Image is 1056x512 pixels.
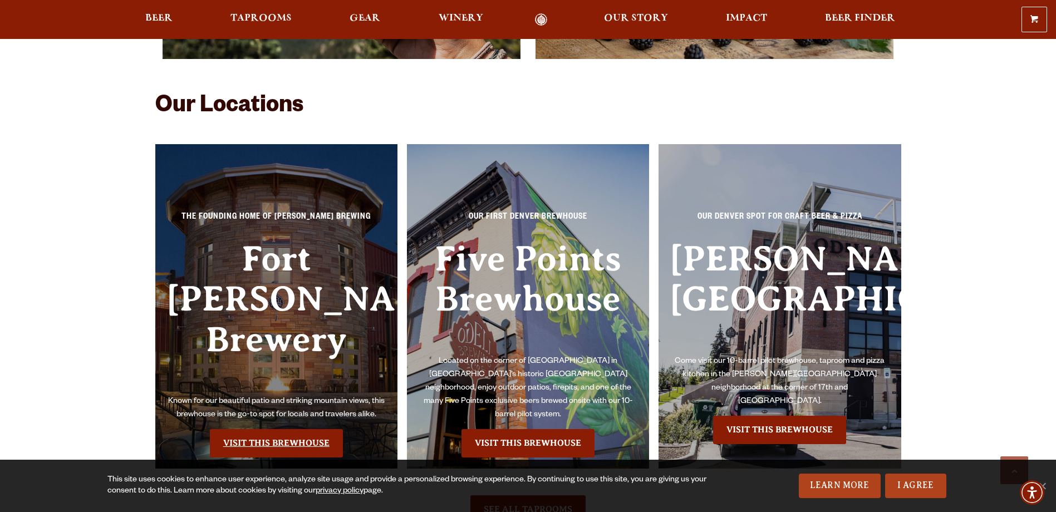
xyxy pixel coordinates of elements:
a: I Agree [885,474,946,498]
p: Our First Denver Brewhouse [418,211,638,231]
h3: Five Points Brewhouse [418,239,638,355]
p: The Founding Home of [PERSON_NAME] Brewing [166,211,387,231]
a: privacy policy [316,487,364,496]
span: Impact [726,14,767,23]
a: Visit the Five Points Brewhouse [461,429,595,457]
a: Beer [138,13,180,26]
span: Gear [350,14,380,23]
p: Our Denver spot for craft beer & pizza [670,211,890,231]
a: Beer Finder [818,13,902,26]
a: Our Story [597,13,675,26]
div: Accessibility Menu [1020,480,1044,505]
h3: [PERSON_NAME][GEOGRAPHIC_DATA] [670,239,890,355]
p: Located on the corner of [GEOGRAPHIC_DATA] in [GEOGRAPHIC_DATA]’s historic [GEOGRAPHIC_DATA] neig... [418,355,638,422]
a: Winery [431,13,490,26]
h3: Fort [PERSON_NAME] Brewery [166,239,387,395]
a: Impact [719,13,774,26]
a: Odell Home [520,13,562,26]
span: Winery [439,14,483,23]
p: Known for our beautiful patio and striking mountain views, this brewhouse is the go-to spot for l... [166,395,387,422]
span: Taprooms [230,14,292,23]
a: Visit the Fort Collin's Brewery & Taproom [210,429,343,457]
a: Gear [342,13,387,26]
h2: Our Locations [155,94,901,121]
span: Our Story [604,14,668,23]
div: This site uses cookies to enhance user experience, analyze site usage and provide a personalized ... [107,475,708,497]
a: Visit the Sloan’s Lake Brewhouse [713,416,846,444]
a: Taprooms [223,13,299,26]
span: Beer [145,14,173,23]
a: Scroll to top [1000,456,1028,484]
span: Beer Finder [825,14,895,23]
a: Learn More [799,474,881,498]
p: Come visit our 10-barrel pilot brewhouse, taproom and pizza kitchen in the [PERSON_NAME][GEOGRAPH... [670,355,890,408]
